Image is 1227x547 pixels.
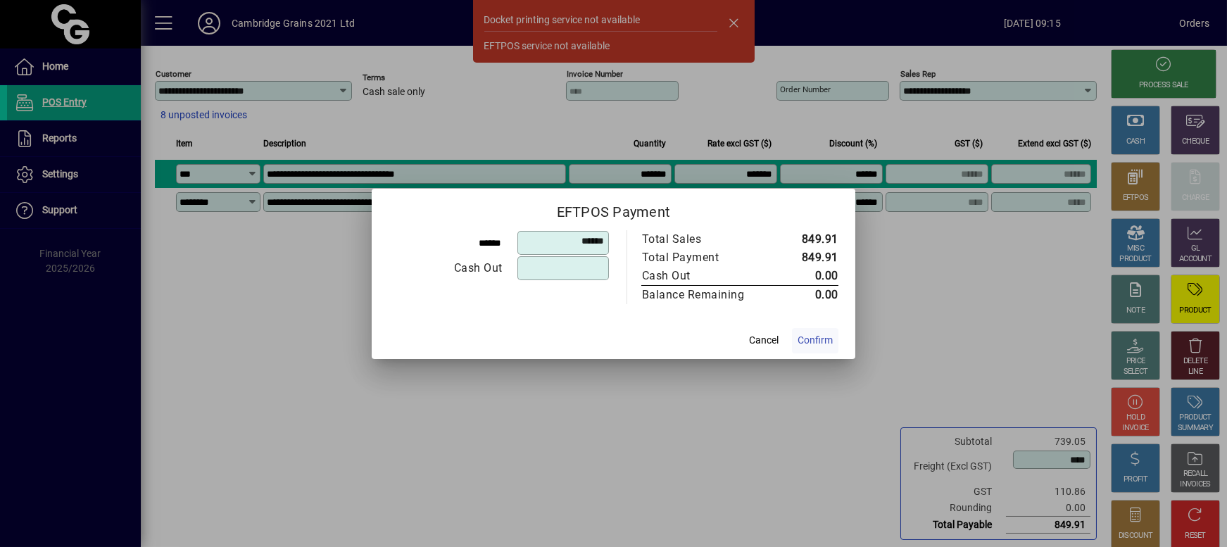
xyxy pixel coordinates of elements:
div: Balance Remaining [642,287,760,303]
h2: EFTPOS Payment [372,189,855,230]
span: Cancel [749,333,779,348]
div: Cash Out [389,260,503,277]
td: 849.91 [774,230,838,249]
button: Confirm [792,328,838,353]
td: Total Sales [641,230,774,249]
div: Cash Out [642,268,760,284]
td: 0.00 [774,285,838,304]
button: Cancel [741,328,786,353]
td: Total Payment [641,249,774,267]
td: 0.00 [774,267,838,286]
td: 849.91 [774,249,838,267]
span: Confirm [798,333,833,348]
